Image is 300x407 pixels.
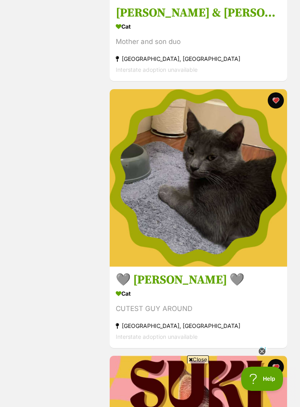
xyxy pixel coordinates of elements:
iframe: Advertisement [3,367,297,403]
img: 🩶 Nico 🩶 [110,89,287,267]
div: CUTEST GUY AROUND [116,303,281,314]
span: Interstate adoption unavailable [116,67,198,73]
h3: 🩶 [PERSON_NAME] 🩶 [116,272,281,288]
div: [GEOGRAPHIC_DATA], [GEOGRAPHIC_DATA] [116,54,281,65]
div: Cat [116,288,281,299]
a: 🩶 [PERSON_NAME] 🩶 Cat CUTEST GUY AROUND [GEOGRAPHIC_DATA], [GEOGRAPHIC_DATA] Interstate adoption ... [110,266,287,348]
div: [GEOGRAPHIC_DATA], [GEOGRAPHIC_DATA] [116,320,281,331]
div: Mother and son duo [116,37,281,48]
button: favourite [268,359,284,375]
button: favourite [268,92,284,109]
h3: [PERSON_NAME] & [PERSON_NAME] - In [PERSON_NAME] care in [GEOGRAPHIC_DATA] [116,6,281,21]
div: Cat [116,21,281,33]
span: Interstate adoption unavailable [116,333,198,340]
